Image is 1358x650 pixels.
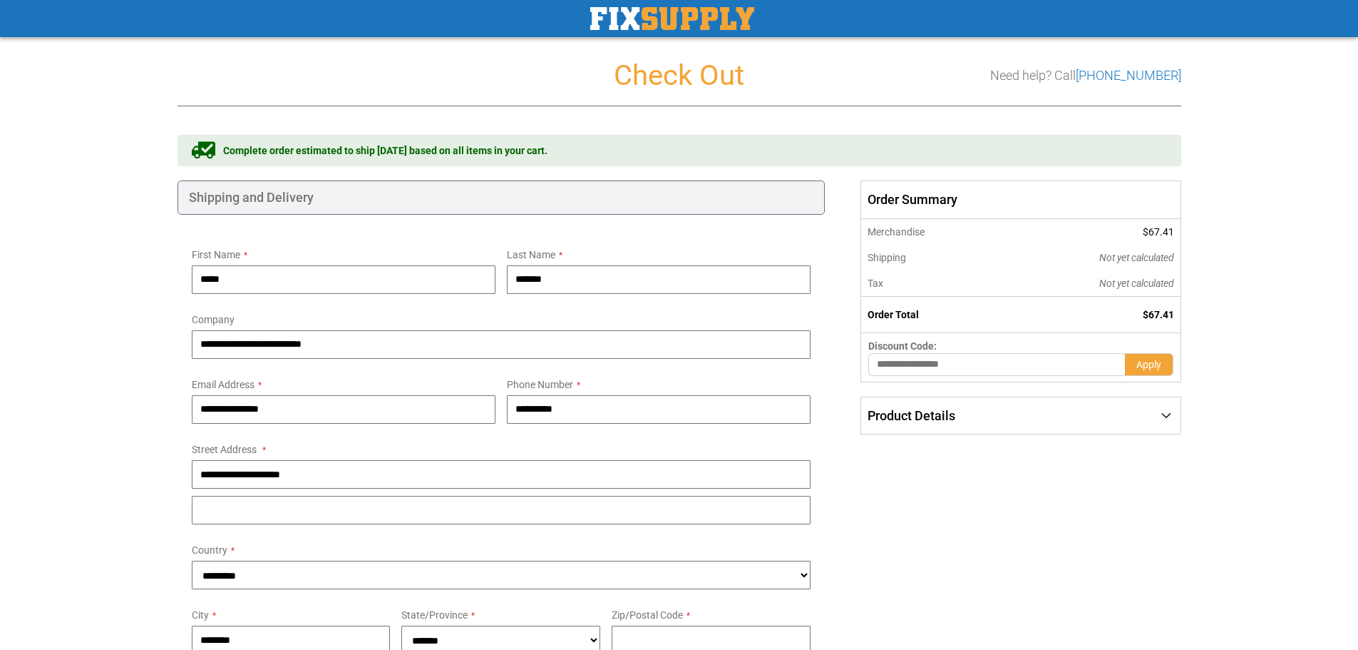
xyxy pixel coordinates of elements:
[1125,353,1173,376] button: Apply
[1099,278,1174,289] span: Not yet calculated
[223,143,547,158] span: Complete order estimated to ship [DATE] based on all items in your cart.
[192,249,240,260] span: First Name
[507,249,555,260] span: Last Name
[401,609,468,621] span: State/Province
[612,609,683,621] span: Zip/Postal Code
[1143,226,1174,238] span: $67.41
[868,252,906,263] span: Shipping
[861,219,1003,245] th: Merchandise
[192,379,254,390] span: Email Address
[178,60,1181,91] h1: Check Out
[861,270,1003,297] th: Tax
[1143,309,1174,320] span: $67.41
[590,7,754,30] a: store logo
[192,544,227,556] span: Country
[1099,252,1174,263] span: Not yet calculated
[192,609,209,621] span: City
[860,181,1180,219] span: Order Summary
[192,314,235,325] span: Company
[1076,68,1181,83] a: [PHONE_NUMBER]
[590,7,754,30] img: Fix Industrial Supply
[868,340,937,352] span: Discount Code:
[507,379,573,390] span: Phone Number
[868,408,955,423] span: Product Details
[192,444,257,455] span: Street Address
[990,68,1181,83] h3: Need help? Call
[178,181,825,215] div: Shipping and Delivery
[868,309,919,320] strong: Order Total
[1136,359,1161,370] span: Apply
